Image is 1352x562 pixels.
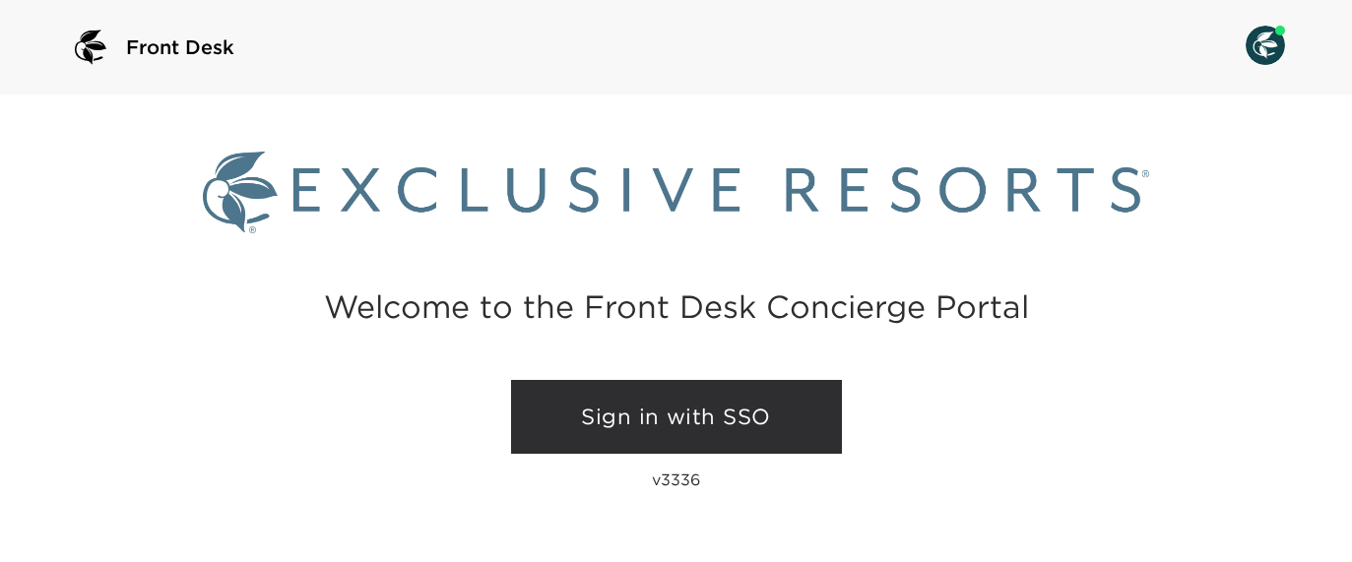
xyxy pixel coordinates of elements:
h2: Welcome to the Front Desk Concierge Portal [324,291,1029,322]
img: logo [67,24,114,71]
img: User [1246,26,1285,65]
span: Front Desk [126,33,234,61]
img: Exclusive Resorts logo [203,152,1149,234]
p: v3336 [652,469,700,489]
a: Sign in with SSO [511,380,842,455]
